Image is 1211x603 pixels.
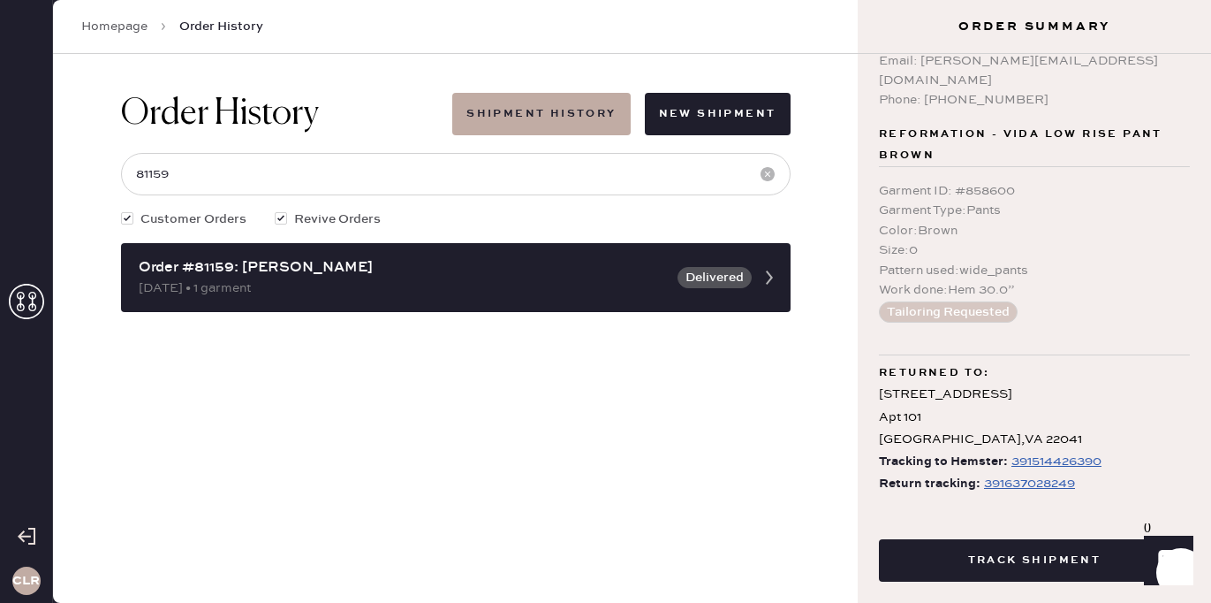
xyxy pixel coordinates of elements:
div: Color : Brown [879,221,1190,240]
div: Garment Type : Pants [879,201,1190,220]
h3: CLR [12,575,40,587]
div: Work done : Hem 30.0” [879,280,1190,300]
div: Size : 0 [879,240,1190,260]
h1: Order History [121,93,319,135]
button: Tailoring Requested [879,301,1018,323]
button: New Shipment [645,93,791,135]
button: Track Shipment [879,539,1190,582]
a: Homepage [81,18,148,35]
div: Order #81159: [PERSON_NAME] [139,257,667,279]
span: Tracking to Hemster: [879,451,1008,473]
div: https://www.fedex.com/apps/fedextrack/?tracknumbers=391637028249&cntry_code=US [984,473,1075,494]
div: https://www.fedex.com/apps/fedextrack/?tracknumbers=391514426390&cntry_code=US [1011,451,1101,472]
iframe: Front Chat [1127,523,1203,599]
div: [DATE] • 1 garment [139,279,667,298]
span: Revive Orders [294,210,381,229]
a: Track Shipment [879,551,1190,568]
a: 391514426390 [1008,451,1101,473]
div: [STREET_ADDRESS] Apt 101 [GEOGRAPHIC_DATA] , VA 22041 [879,384,1190,451]
button: Shipment History [452,93,630,135]
div: Phone: [PHONE_NUMBER] [879,90,1190,110]
span: Customer Orders [140,210,246,229]
span: Returned to: [879,363,990,384]
button: Delivered [677,267,752,288]
span: Return tracking: [879,473,980,495]
input: Search by order number, customer name, email or phone number [121,153,791,195]
span: Reformation - Vida Low Rise Pant Brown [879,124,1190,166]
div: Email: [PERSON_NAME][EMAIL_ADDRESS][DOMAIN_NAME] [879,51,1190,90]
div: Pattern used : wide_pants [879,261,1190,280]
div: Garment ID : # 858600 [879,181,1190,201]
a: 391637028249 [980,473,1075,495]
span: Order History [179,18,263,35]
h3: Order Summary [858,18,1211,35]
